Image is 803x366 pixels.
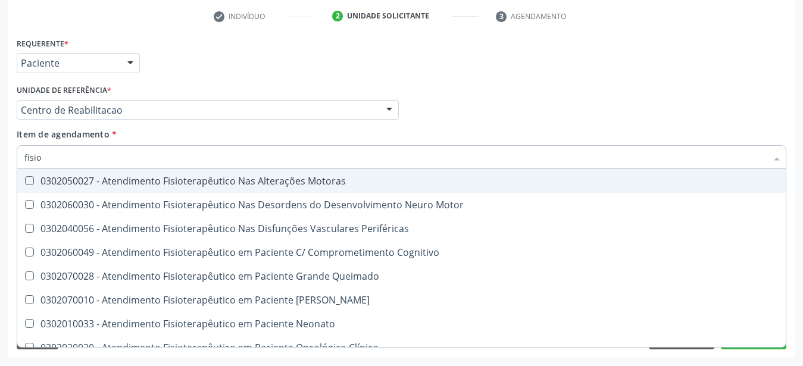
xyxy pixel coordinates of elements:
[17,35,68,53] label: Requerente
[17,129,110,140] span: Item de agendamento
[24,145,767,169] input: Buscar por procedimentos
[21,104,374,116] span: Centro de Reabilitacao
[21,57,115,69] span: Paciente
[332,11,343,21] div: 2
[347,11,429,21] div: Unidade solicitante
[17,82,111,100] label: Unidade de referência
